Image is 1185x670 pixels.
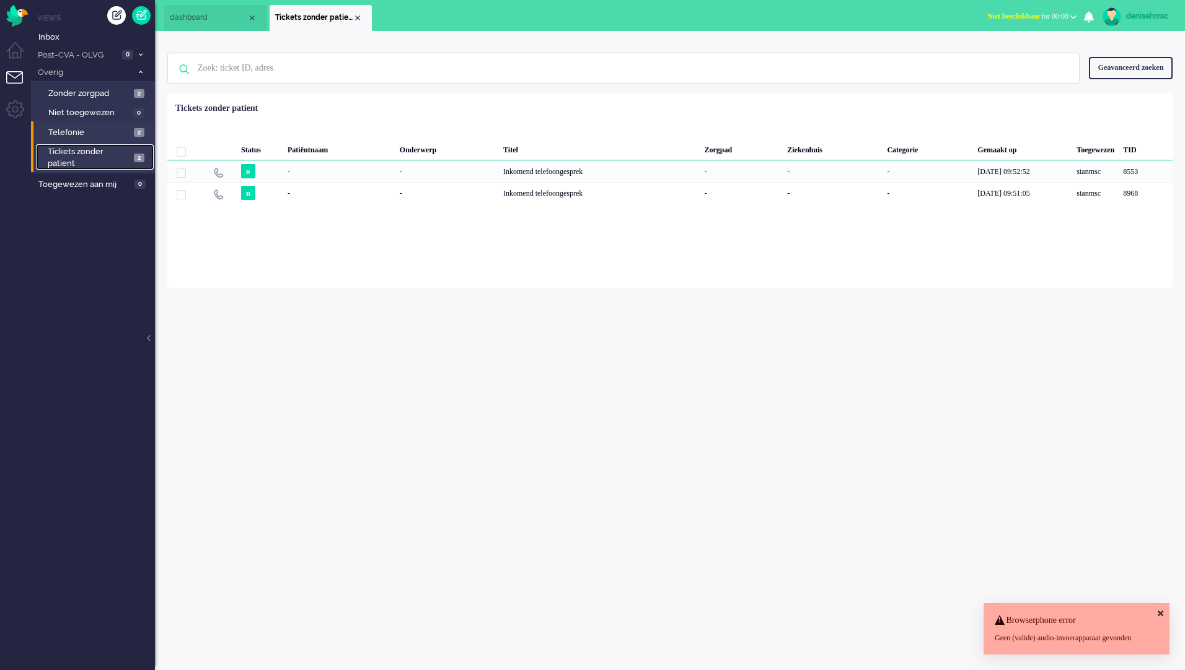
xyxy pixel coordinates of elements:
a: denisehmsc [1100,7,1173,26]
div: - [283,160,395,182]
div: Close tab [353,13,363,23]
a: Telefonie 2 [36,125,154,139]
div: - [700,160,783,182]
input: Zoek: ticket ID, adres [188,53,1062,83]
div: Patiëntnaam [283,136,395,160]
a: Quick Ticket [132,6,151,25]
li: View [270,5,372,31]
a: Zonder zorgpad 2 [36,86,154,100]
div: Inkomend telefoongesprek [499,160,700,182]
div: stanmsc [1072,182,1119,204]
li: Dashboard menu [6,42,34,70]
a: Tickets zonder patient 2 [36,144,154,169]
span: Telefonie [48,127,131,139]
div: - [883,160,973,182]
div: Creëer ticket [107,6,126,25]
div: - [283,182,395,204]
span: Toegewezen aan mij [38,179,131,191]
div: Geen (valide) audio-invoerapparaat gevonden [995,633,1158,643]
div: Geavanceerd zoeken [1089,57,1173,79]
div: 8968 [167,182,1173,204]
div: Toegewezen [1072,136,1119,160]
span: Inbox [38,32,155,43]
div: Tickets zonder patient [175,102,258,115]
div: stanmsc [1072,160,1119,182]
div: Zorgpad [700,136,783,160]
div: - [783,160,883,182]
li: Admin menu [6,100,34,128]
span: 0 [133,108,144,118]
div: denisehmsc [1126,10,1173,22]
button: Niet beschikbaarfor 00:00 [980,7,1084,25]
div: - [395,182,499,204]
img: ic-search-icon.svg [168,53,200,85]
div: TID [1119,136,1173,160]
span: 2 [134,154,144,163]
img: ic_telephone_grey.svg [213,167,224,178]
div: Ziekenhuis [783,136,883,160]
span: 2 [134,89,144,98]
li: Views [37,12,155,23]
div: 8968 [1119,182,1173,204]
img: avatar [1103,7,1121,26]
div: [DATE] 09:51:05 [973,182,1072,204]
li: Tickets menu [6,71,34,99]
li: Dashboard [164,5,267,31]
img: flow_omnibird.svg [6,5,28,27]
div: Categorie [883,136,973,160]
div: 8553 [1119,160,1173,182]
span: Zonder zorgpad [48,88,131,100]
div: - [883,182,973,204]
span: 0 [134,180,146,189]
h4: Browserphone error [995,616,1158,625]
a: Toegewezen aan mij 0 [36,177,155,191]
div: - [700,182,783,204]
div: - [783,182,883,204]
span: Post-CVA - OLVG [36,50,118,61]
span: Niet beschikbaar [987,12,1041,20]
span: dashboard [170,12,247,23]
div: 8553 [167,160,1173,182]
span: o [241,164,255,178]
span: Tickets zonder patient [48,146,130,169]
span: n [241,186,255,200]
span: 2 [134,128,144,137]
a: Inbox [36,30,155,43]
div: Gemaakt op [973,136,1072,160]
span: Tickets zonder patient [275,12,353,23]
div: Inkomend telefoongesprek [499,182,700,204]
span: 0 [122,50,133,59]
div: Onderwerp [395,136,499,160]
div: Status [237,136,283,160]
div: Titel [499,136,700,160]
img: ic_telephone_grey.svg [213,189,224,199]
a: Niet toegewezen 0 [36,105,154,119]
span: Niet toegewezen [48,107,130,119]
div: Close tab [247,13,257,23]
a: Omnidesk [6,8,28,17]
span: for 00:00 [987,12,1068,20]
li: Niet beschikbaarfor 00:00 [980,4,1084,31]
div: - [395,160,499,182]
span: Overig [36,67,132,79]
div: [DATE] 09:52:52 [973,160,1072,182]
